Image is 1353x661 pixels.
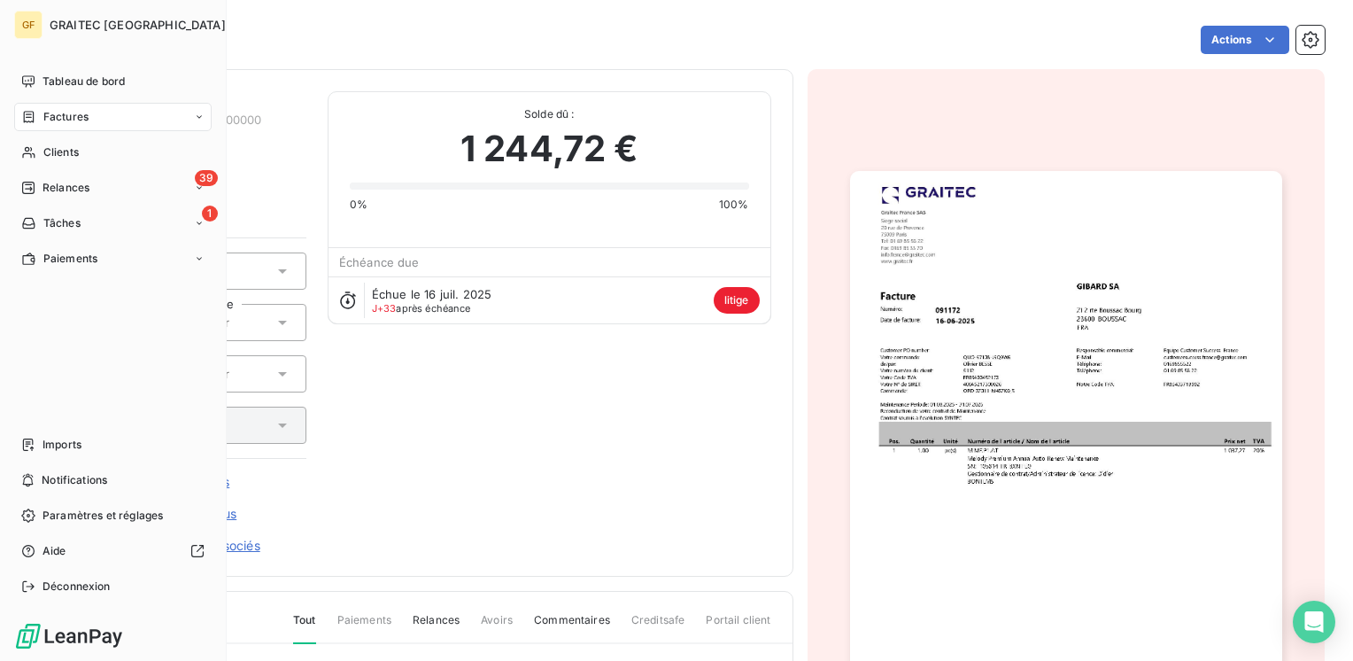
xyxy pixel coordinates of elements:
[719,197,749,213] span: 100%
[372,303,471,314] span: après échéance
[42,472,107,488] span: Notifications
[43,180,89,196] span: Relances
[14,537,212,565] a: Aide
[14,622,124,650] img: Logo LeanPay
[14,11,43,39] div: GF
[14,502,212,530] a: Paramètres et réglages
[43,251,97,267] span: Paiements
[413,612,460,642] span: Relances
[706,612,770,642] span: Portail client
[14,209,212,237] a: 1Tâches
[202,206,218,222] span: 1
[43,437,81,453] span: Imports
[43,215,81,231] span: Tâches
[1293,601,1335,643] div: Open Intercom Messenger
[481,612,513,642] span: Avoirs
[714,287,760,314] span: litige
[372,287,491,301] span: Échue le 16 juil. 2025
[293,612,316,644] span: Tout
[14,67,212,96] a: Tableau de bord
[372,302,397,315] span: J+33
[14,103,212,131] a: Factures
[50,18,226,32] span: GRAITEC [GEOGRAPHIC_DATA]
[534,612,610,642] span: Commentaires
[350,106,749,122] span: Solde dû :
[43,144,79,160] span: Clients
[43,109,89,125] span: Factures
[350,197,367,213] span: 0%
[1201,26,1289,54] button: Actions
[337,612,391,642] span: Paiements
[14,174,212,202] a: 39Relances
[43,508,163,524] span: Paramètres et réglages
[195,170,218,186] span: 39
[631,612,685,642] span: Creditsafe
[14,431,212,459] a: Imports
[339,255,420,269] span: Échéance due
[14,245,212,273] a: Paiements
[460,122,638,175] span: 1 244,72 €
[14,138,212,167] a: Clients
[43,579,111,595] span: Déconnexion
[43,543,66,559] span: Aide
[43,74,125,89] span: Tableau de bord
